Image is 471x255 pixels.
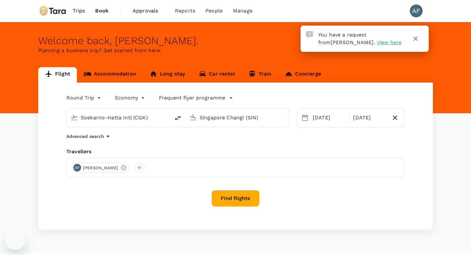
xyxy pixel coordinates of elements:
[79,165,122,171] span: [PERSON_NAME]
[38,47,433,54] p: Planning a business trip? Get started from here.
[159,94,233,102] button: Frequent flyer programme
[310,111,348,124] div: [DATE]
[66,148,405,155] div: Travellers
[200,113,276,123] input: Going to
[233,7,252,15] span: Manage
[159,94,225,102] p: Frequent flyer programme
[306,31,313,38] img: Approval Request
[5,229,26,250] iframe: Button to launch messaging window
[242,67,278,83] a: Train
[66,93,102,103] div: Round Trip
[166,117,167,118] button: Open
[81,113,157,123] input: Depart from
[192,67,242,83] a: Car rental
[38,67,77,83] a: Flight
[410,4,423,17] div: AF
[175,7,195,15] span: Reports
[95,7,109,15] span: Book
[73,164,81,171] div: AF
[377,39,401,45] span: View here
[73,7,85,15] span: Trips
[318,32,375,45] span: You have a request from .
[66,133,104,139] p: Advanced search
[115,93,146,103] div: Economy
[38,4,68,18] img: Tara Climate Ltd
[77,67,143,83] a: Accommodation
[331,39,374,45] span: [PERSON_NAME]
[285,117,286,118] button: Open
[205,7,223,15] span: People
[278,67,327,83] a: Concierge
[351,111,388,124] div: [DATE]
[38,35,433,47] div: Welcome back , [PERSON_NAME] .
[211,190,260,207] button: Find flights
[66,132,112,140] button: Advanced search
[133,7,165,15] span: Approvals
[72,163,129,173] div: AF[PERSON_NAME]
[170,110,186,126] button: delete
[143,67,192,83] a: Long stay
